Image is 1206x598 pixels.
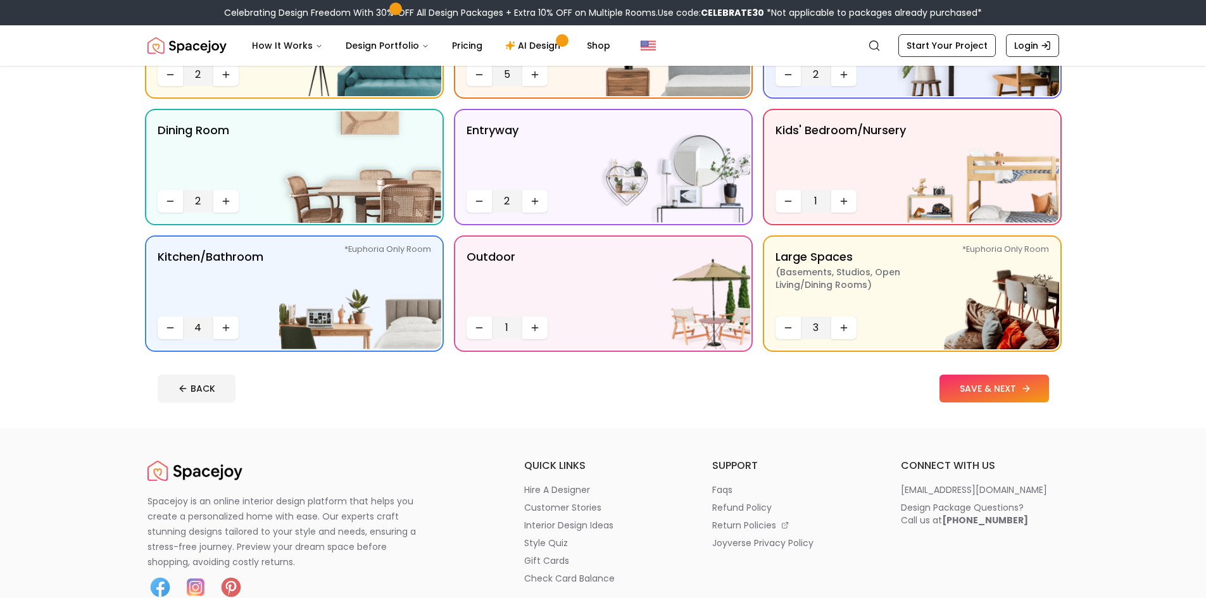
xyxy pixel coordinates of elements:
button: Increase quantity [522,190,548,213]
h6: quick links [524,458,682,473]
p: faqs [712,483,732,496]
a: style quiz [524,537,682,549]
a: Spacejoy [148,458,242,483]
button: Increase quantity [213,63,239,86]
p: entryway [467,121,518,185]
a: interior design ideas [524,519,682,532]
button: Decrease quantity [467,63,492,86]
img: Kids' Bedroom/Nursery [897,111,1059,223]
a: Shop [577,33,620,58]
p: check card balance [524,572,615,585]
nav: Main [242,33,620,58]
a: gift cards [524,554,682,567]
button: BACK [158,375,236,402]
button: Decrease quantity [158,316,183,339]
button: Design Portfolio [336,33,439,58]
p: Spacejoy is an online interior design platform that helps you create a personalized home with eas... [148,494,431,570]
button: How It Works [242,33,333,58]
span: 2 [188,194,208,209]
b: [PHONE_NUMBER] [942,514,1028,526]
p: Kids' Bedroom/Nursery [776,121,906,185]
img: Large Spaces *Euphoria Only [897,238,1059,349]
p: joyverse privacy policy [712,537,813,549]
span: *Not applicable to packages already purchased* [764,6,982,19]
a: Login [1006,34,1059,57]
button: Decrease quantity [158,190,183,213]
span: ( Basements, Studios, Open living/dining rooms ) [776,266,934,291]
p: Dining Room [158,121,229,185]
span: 3 [806,320,826,335]
p: style quiz [524,537,568,549]
button: Increase quantity [831,63,857,86]
a: customer stories [524,501,682,514]
button: Decrease quantity [467,316,492,339]
a: AI Design [495,33,574,58]
img: Dining Room [279,111,441,223]
p: Outdoor [467,248,515,311]
button: Decrease quantity [776,63,801,86]
span: 5 [497,67,517,82]
div: Celebrating Design Freedom With 30% OFF All Design Packages + Extra 10% OFF on Multiple Rooms. [224,6,982,19]
p: gift cards [524,554,569,567]
img: Spacejoy Logo [148,458,242,483]
button: Increase quantity [213,316,239,339]
p: Kitchen/Bathroom [158,248,263,311]
a: [EMAIL_ADDRESS][DOMAIN_NAME] [901,483,1059,496]
img: entryway [588,111,750,223]
button: Decrease quantity [776,316,801,339]
a: return policies [712,519,870,532]
p: return policies [712,519,776,532]
span: 4 [188,320,208,335]
a: Spacejoy [148,33,227,58]
button: Increase quantity [522,316,548,339]
button: Increase quantity [213,190,239,213]
a: refund policy [712,501,870,514]
button: Increase quantity [831,190,857,213]
a: Start Your Project [898,34,996,57]
a: faqs [712,483,870,496]
h6: connect with us [901,458,1059,473]
a: Pricing [442,33,493,58]
img: United States [641,38,656,53]
p: interior design ideas [524,519,613,532]
img: Outdoor [588,238,750,349]
button: SAVE & NEXT [939,375,1049,402]
button: Decrease quantity [776,190,801,213]
p: refund policy [712,501,772,514]
a: hire a designer [524,483,682,496]
div: Design Package Questions? Call us at [901,501,1028,526]
button: Decrease quantity [467,190,492,213]
p: hire a designer [524,483,590,496]
button: Decrease quantity [158,63,183,86]
button: Increase quantity [831,316,857,339]
span: 2 [497,194,517,209]
a: Design Package Questions?Call us at[PHONE_NUMBER] [901,501,1059,526]
img: Spacejoy Logo [148,33,227,58]
span: 2 [806,67,826,82]
span: Use code: [658,6,764,19]
a: check card balance [524,572,682,585]
h6: support [712,458,870,473]
p: customer stories [524,501,601,514]
span: 1 [806,194,826,209]
img: Kitchen/Bathroom *Euphoria Only [279,238,441,349]
span: 1 [497,320,517,335]
button: Increase quantity [522,63,548,86]
p: Large Spaces [776,248,934,311]
p: [EMAIL_ADDRESS][DOMAIN_NAME] [901,483,1047,496]
b: CELEBRATE30 [701,6,764,19]
a: joyverse privacy policy [712,537,870,549]
nav: Global [148,25,1059,66]
span: 2 [188,67,208,82]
